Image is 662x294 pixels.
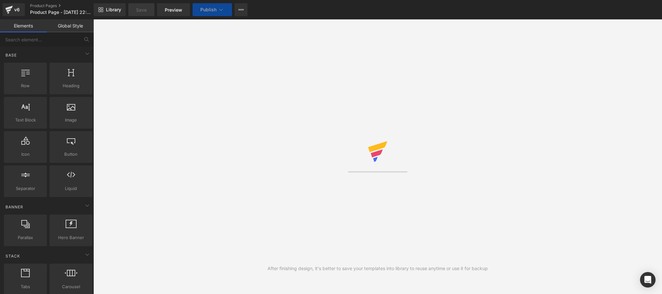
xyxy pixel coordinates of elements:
[6,234,45,241] span: Parallax
[94,3,126,16] a: New Library
[235,3,247,16] button: More
[13,5,21,14] div: v6
[106,7,121,13] span: Library
[47,19,94,32] a: Global Style
[51,151,90,158] span: Button
[3,3,25,16] a: v6
[6,82,45,89] span: Row
[6,151,45,158] span: Icon
[136,6,147,13] span: Save
[6,185,45,192] span: Separator
[30,10,92,15] span: Product Page - [DATE] 22:10:52
[51,117,90,123] span: Image
[6,117,45,123] span: Text Block
[5,52,17,58] span: Base
[640,272,656,288] div: Open Intercom Messenger
[193,3,232,16] button: Publish
[6,283,45,290] span: Tabs
[51,185,90,192] span: Liquid
[157,3,190,16] a: Preview
[51,234,90,241] span: Hero Banner
[5,204,24,210] span: Banner
[165,6,182,13] span: Preview
[268,265,488,272] div: After finishing design, it's better to save your templates into library to reuse anytime or use i...
[30,3,104,8] a: Product Pages
[200,7,216,12] span: Publish
[5,253,21,259] span: Stack
[51,82,90,89] span: Heading
[51,283,90,290] span: Carousel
